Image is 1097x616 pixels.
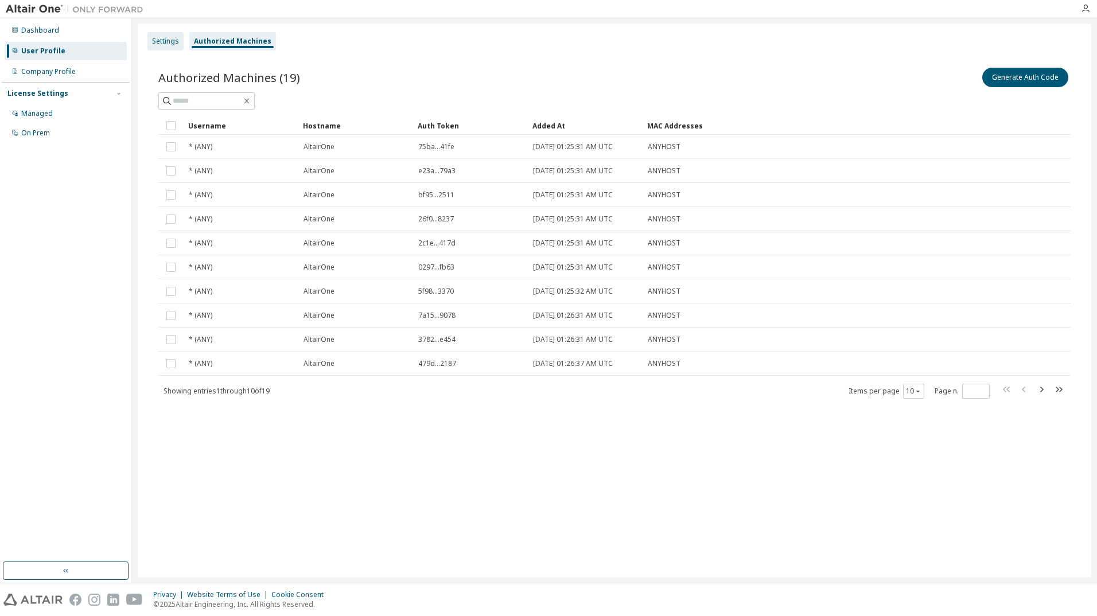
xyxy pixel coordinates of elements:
div: Username [188,116,294,135]
span: ANYHOST [648,263,680,272]
span: 2c1e...417d [418,239,456,248]
span: AltairOne [304,263,334,272]
span: 3782...e454 [418,335,456,344]
span: [DATE] 01:26:31 AM UTC [533,335,613,344]
span: [DATE] 01:25:31 AM UTC [533,263,613,272]
span: ANYHOST [648,335,680,344]
span: AltairOne [304,287,334,296]
span: AltairOne [304,166,334,176]
div: Added At [532,116,638,135]
span: ANYHOST [648,239,680,248]
p: © 2025 Altair Engineering, Inc. All Rights Reserved. [153,599,330,609]
span: ANYHOST [648,311,680,320]
div: Settings [152,37,179,46]
span: * (ANY) [189,166,212,176]
span: 5f98...3370 [418,287,454,296]
span: ANYHOST [648,215,680,224]
img: youtube.svg [126,594,143,606]
span: ANYHOST [648,166,680,176]
span: * (ANY) [189,359,212,368]
span: ANYHOST [648,287,680,296]
span: AltairOne [304,335,334,344]
span: [DATE] 01:25:31 AM UTC [533,215,613,224]
span: [DATE] 01:26:37 AM UTC [533,359,613,368]
div: MAC Addresses [647,116,950,135]
div: Website Terms of Use [187,590,271,599]
span: Showing entries 1 through 10 of 19 [164,386,270,396]
span: 7a15...9078 [418,311,456,320]
div: Managed [21,109,53,118]
img: facebook.svg [69,594,81,606]
span: 0297...fb63 [418,263,454,272]
button: 10 [906,387,921,396]
span: bf95...2511 [418,190,454,200]
span: [DATE] 01:25:31 AM UTC [533,166,613,176]
span: ANYHOST [648,190,680,200]
span: * (ANY) [189,263,212,272]
span: [DATE] 01:25:31 AM UTC [533,239,613,248]
span: 26f0...8237 [418,215,454,224]
span: * (ANY) [189,215,212,224]
span: ANYHOST [648,359,680,368]
span: 75ba...41fe [418,142,454,151]
div: Auth Token [418,116,523,135]
span: ANYHOST [648,142,680,151]
div: Dashboard [21,26,59,35]
span: Items per page [849,384,924,399]
span: AltairOne [304,239,334,248]
div: Cookie Consent [271,590,330,599]
div: License Settings [7,89,68,98]
img: instagram.svg [88,594,100,606]
span: 479d...2187 [418,359,456,368]
div: Hostname [303,116,409,135]
span: * (ANY) [189,311,212,320]
span: [DATE] 01:25:32 AM UTC [533,287,613,296]
span: [DATE] 01:25:31 AM UTC [533,142,613,151]
span: Authorized Machines (19) [158,69,300,85]
button: Generate Auth Code [982,68,1068,87]
span: * (ANY) [189,190,212,200]
span: * (ANY) [189,287,212,296]
span: AltairOne [304,311,334,320]
span: * (ANY) [189,239,212,248]
div: Company Profile [21,67,76,76]
span: AltairOne [304,359,334,368]
span: e23a...79a3 [418,166,456,176]
span: AltairOne [304,215,334,224]
span: [DATE] 01:25:31 AM UTC [533,190,613,200]
img: linkedin.svg [107,594,119,606]
span: AltairOne [304,190,334,200]
span: * (ANY) [189,335,212,344]
div: Privacy [153,590,187,599]
img: Altair One [6,3,149,15]
span: * (ANY) [189,142,212,151]
div: Authorized Machines [194,37,271,46]
span: [DATE] 01:26:31 AM UTC [533,311,613,320]
span: Page n. [935,384,990,399]
div: User Profile [21,46,65,56]
div: On Prem [21,128,50,138]
img: altair_logo.svg [3,594,63,606]
span: AltairOne [304,142,334,151]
